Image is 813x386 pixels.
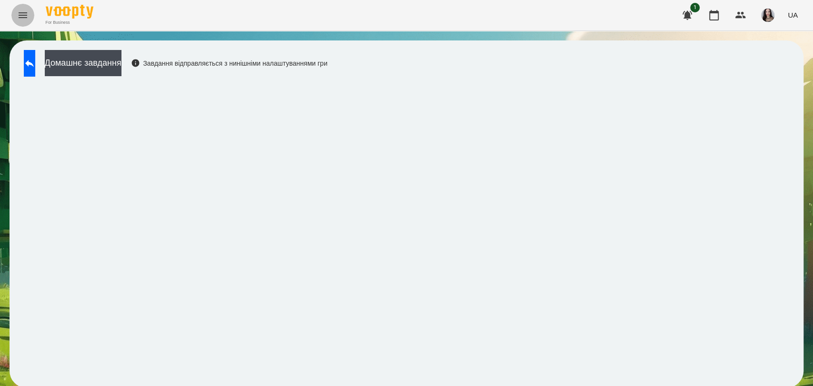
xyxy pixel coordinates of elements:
[11,4,34,27] button: Menu
[46,20,93,26] span: For Business
[45,50,121,76] button: Домашнє завдання
[761,9,774,22] img: 23d2127efeede578f11da5c146792859.jpg
[46,5,93,19] img: Voopty Logo
[788,10,798,20] span: UA
[131,59,328,68] div: Завдання відправляється з нинішніми налаштуваннями гри
[690,3,700,12] span: 1
[784,6,802,24] button: UA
